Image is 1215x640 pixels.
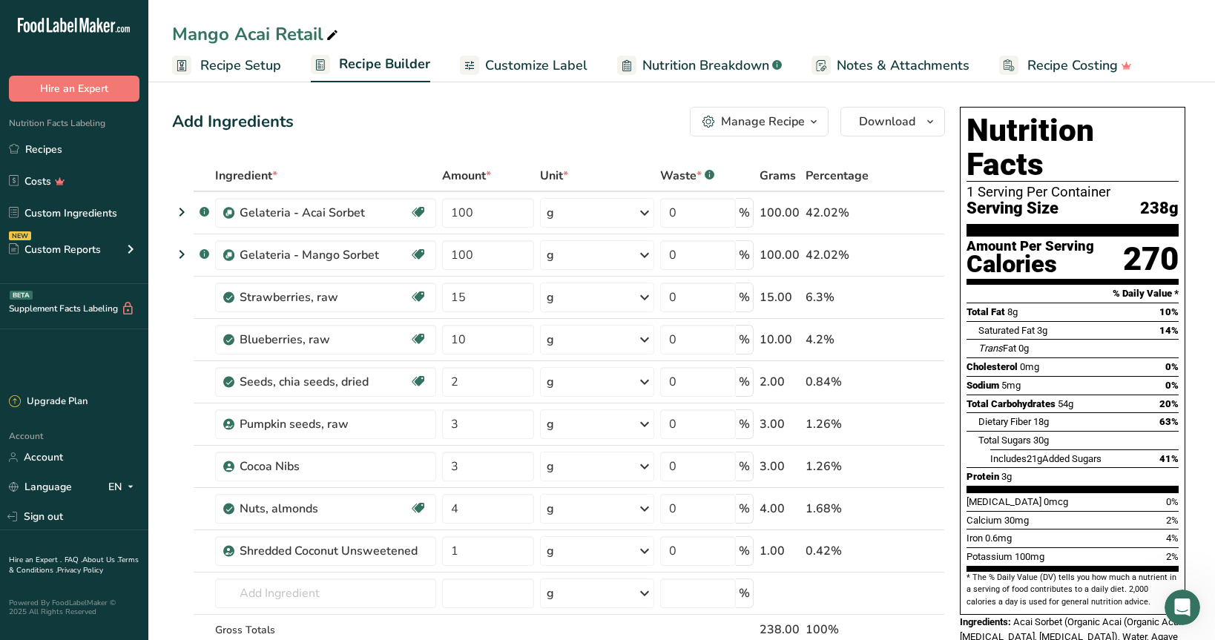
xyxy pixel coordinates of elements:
[840,107,945,136] button: Download
[1007,306,1018,317] span: 8g
[967,113,1179,182] h1: Nutrition Facts
[240,288,409,306] div: Strawberries, raw
[9,555,139,575] a: Terms & Conditions .
[108,478,139,496] div: EN
[1166,496,1179,507] span: 0%
[547,415,554,433] div: g
[760,167,796,185] span: Grams
[960,616,1011,627] span: Ingredients:
[1001,380,1021,391] span: 5mg
[311,47,430,83] a: Recipe Builder
[1123,240,1179,279] div: 270
[339,54,430,74] span: Recipe Builder
[1166,551,1179,562] span: 2%
[1033,435,1049,446] span: 30g
[172,21,341,47] div: Mango Acai Retail
[837,56,969,76] span: Notes & Attachments
[442,167,491,185] span: Amount
[9,474,72,500] a: Language
[547,500,554,518] div: g
[547,246,554,264] div: g
[978,343,1003,354] i: Trans
[1033,416,1049,427] span: 18g
[967,185,1179,199] div: 1 Serving Per Container
[967,496,1041,507] span: [MEDICAL_DATA]
[240,458,425,475] div: Cocoa Nibs
[1166,532,1179,544] span: 4%
[1159,306,1179,317] span: 10%
[547,458,554,475] div: g
[1001,471,1012,482] span: 3g
[985,532,1012,544] span: 0.6mg
[9,598,139,616] div: Powered By FoodLabelMaker © 2025 All Rights Reserved
[967,306,1005,317] span: Total Fat
[760,204,800,222] div: 100.00
[806,621,875,639] div: 100%
[1018,343,1029,354] span: 0g
[1166,515,1179,526] span: 2%
[172,49,281,82] a: Recipe Setup
[978,343,1016,354] span: Fat
[760,500,800,518] div: 4.00
[240,415,425,433] div: Pumpkin seeds, raw
[967,199,1058,218] span: Serving Size
[806,458,875,475] div: 1.26%
[760,331,800,349] div: 10.00
[859,113,915,131] span: Download
[547,584,554,602] div: g
[806,373,875,391] div: 0.84%
[1058,398,1073,409] span: 54g
[806,246,875,264] div: 42.02%
[806,204,875,222] div: 42.02%
[460,49,587,82] a: Customize Label
[978,435,1031,446] span: Total Sugars
[9,395,88,409] div: Upgrade Plan
[990,453,1102,464] span: Includes Added Sugars
[1165,361,1179,372] span: 0%
[999,49,1132,82] a: Recipe Costing
[1020,361,1039,372] span: 0mg
[215,578,436,608] input: Add Ingredient
[547,542,554,560] div: g
[82,555,118,565] a: About Us .
[642,56,769,76] span: Nutrition Breakdown
[967,240,1094,254] div: Amount Per Serving
[760,458,800,475] div: 3.00
[1159,325,1179,336] span: 14%
[9,242,101,257] div: Custom Reports
[1044,496,1068,507] span: 0mcg
[485,56,587,76] span: Customize Label
[690,107,829,136] button: Manage Recipe
[172,110,294,134] div: Add Ingredients
[240,542,425,560] div: Shredded Coconut Unsweetened
[240,246,409,264] div: Gelateria - Mango Sorbet
[1165,590,1200,625] iframe: Intercom live chat
[547,204,554,222] div: g
[9,76,139,102] button: Hire an Expert
[967,285,1179,303] section: % Daily Value *
[547,288,554,306] div: g
[10,291,33,300] div: BETA
[721,113,805,131] div: Manage Recipe
[1159,398,1179,409] span: 20%
[967,380,999,391] span: Sodium
[760,373,800,391] div: 2.00
[540,167,568,185] span: Unit
[806,415,875,433] div: 1.26%
[1004,515,1029,526] span: 30mg
[1027,56,1118,76] span: Recipe Costing
[967,572,1179,608] section: * The % Daily Value (DV) tells you how much a nutrient in a serving of food contributes to a dail...
[967,398,1056,409] span: Total Carbohydrates
[967,532,983,544] span: Iron
[617,49,782,82] a: Nutrition Breakdown
[1015,551,1044,562] span: 100mg
[65,555,82,565] a: FAQ .
[240,373,409,391] div: Seeds, chia seeds, dried
[967,361,1018,372] span: Cholesterol
[806,500,875,518] div: 1.68%
[1027,453,1042,464] span: 21g
[760,621,800,639] div: 238.00
[57,565,103,575] a: Privacy Policy
[978,325,1035,336] span: Saturated Fat
[1037,325,1047,336] span: 3g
